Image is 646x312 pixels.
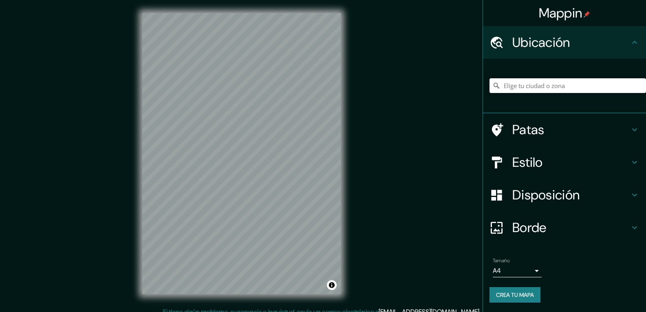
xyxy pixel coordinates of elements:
[489,287,540,303] button: Crea tu mapa
[483,113,646,146] div: Patas
[496,291,534,299] font: Crea tu mapa
[483,211,646,244] div: Borde
[142,13,341,294] canvas: Mapa
[512,34,570,51] font: Ubicación
[489,78,646,93] input: Elige tu ciudad o zona
[327,280,337,290] button: Activar o desactivar atribución
[539,4,582,22] font: Mappin
[483,179,646,211] div: Disposición
[584,11,590,18] img: pin-icon.png
[512,219,547,236] font: Borde
[493,264,542,277] div: A4
[483,26,646,59] div: Ubicación
[512,121,545,138] font: Patas
[512,186,580,204] font: Disposición
[512,154,543,171] font: Estilo
[493,266,501,275] font: A4
[573,280,637,303] iframe: Lanzador de widgets de ayuda
[483,146,646,179] div: Estilo
[493,257,509,264] font: Tamaño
